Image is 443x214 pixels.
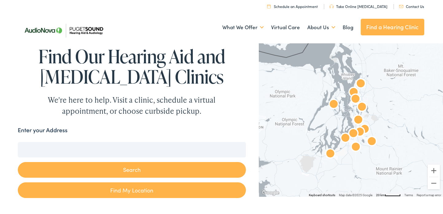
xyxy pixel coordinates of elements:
[323,147,338,162] div: AudioNova
[267,4,271,8] img: utility icon
[428,177,440,189] button: Zoom out
[260,189,281,197] a: Open this area in Google Maps (opens a new window)
[353,77,368,92] div: Puget Sound Hearing Aid &#038; Audiology by AudioNova
[361,19,424,35] a: Find a Hearing Clinic
[329,5,334,8] img: utility icon
[18,182,246,198] a: Find My Location
[338,131,353,146] div: AudioNova
[222,16,264,39] a: What We Offer
[399,4,424,9] a: Contact Us
[33,94,230,117] div: We're here to help. Visit a clinic, schedule a virtual appointment, or choose curbside pickup.
[348,92,363,107] div: AudioNova
[260,189,281,197] img: Google
[357,122,372,137] div: AudioNova
[351,113,366,128] div: AudioNova
[404,193,413,197] a: Terms (opens in new tab)
[307,16,335,39] a: About Us
[355,100,369,115] div: AudioNova
[417,193,441,197] a: Report a map error
[346,85,361,100] div: AudioNova
[364,135,379,149] div: AudioNova
[326,97,341,112] div: AudioNova
[329,4,387,9] a: Take Online [MEDICAL_DATA]
[18,162,246,178] button: Search
[18,126,68,135] label: Enter your Address
[376,193,385,197] span: 20 km
[352,125,367,140] div: AudioNova
[428,164,440,177] button: Zoom in
[309,193,335,197] button: Keyboard shortcuts
[267,4,318,9] a: Schedule an Appointment
[348,140,363,155] div: AudioNova
[18,142,246,157] input: Enter your address or zip code
[271,16,300,39] a: Virtual Care
[374,192,402,197] button: Map Scale: 20 km per 48 pixels
[399,5,403,8] img: utility icon
[339,193,372,197] span: Map data ©2025 Google
[18,46,246,87] h1: Find Our Hearing Aid and [MEDICAL_DATA] Clinics
[346,127,361,141] div: AudioNova
[343,16,353,39] a: Blog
